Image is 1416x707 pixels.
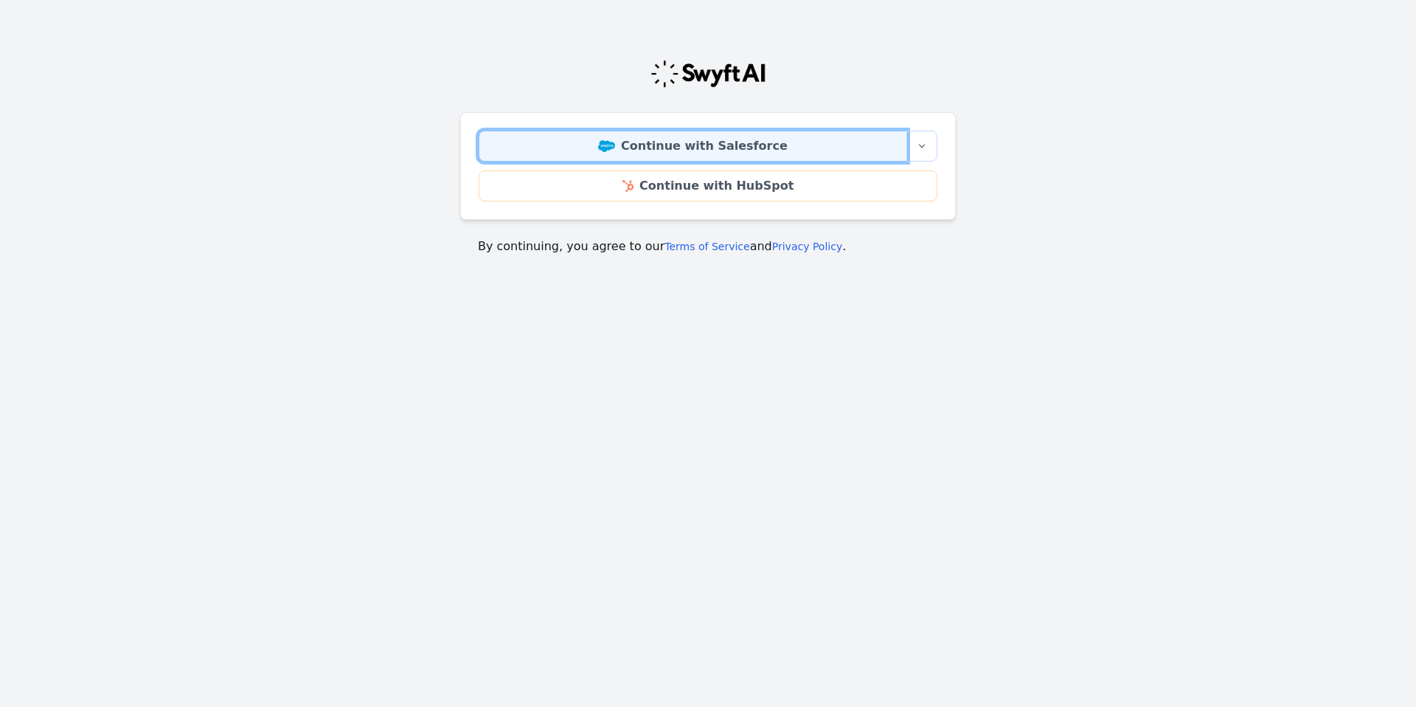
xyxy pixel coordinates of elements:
img: HubSpot [622,180,634,192]
a: Continue with HubSpot [479,170,937,201]
p: By continuing, you agree to our and . [478,238,938,255]
img: Swyft Logo [650,59,766,89]
a: Continue with Salesforce [479,131,907,162]
img: Salesforce [598,140,615,152]
a: Terms of Service [664,241,749,252]
a: Privacy Policy [772,241,842,252]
